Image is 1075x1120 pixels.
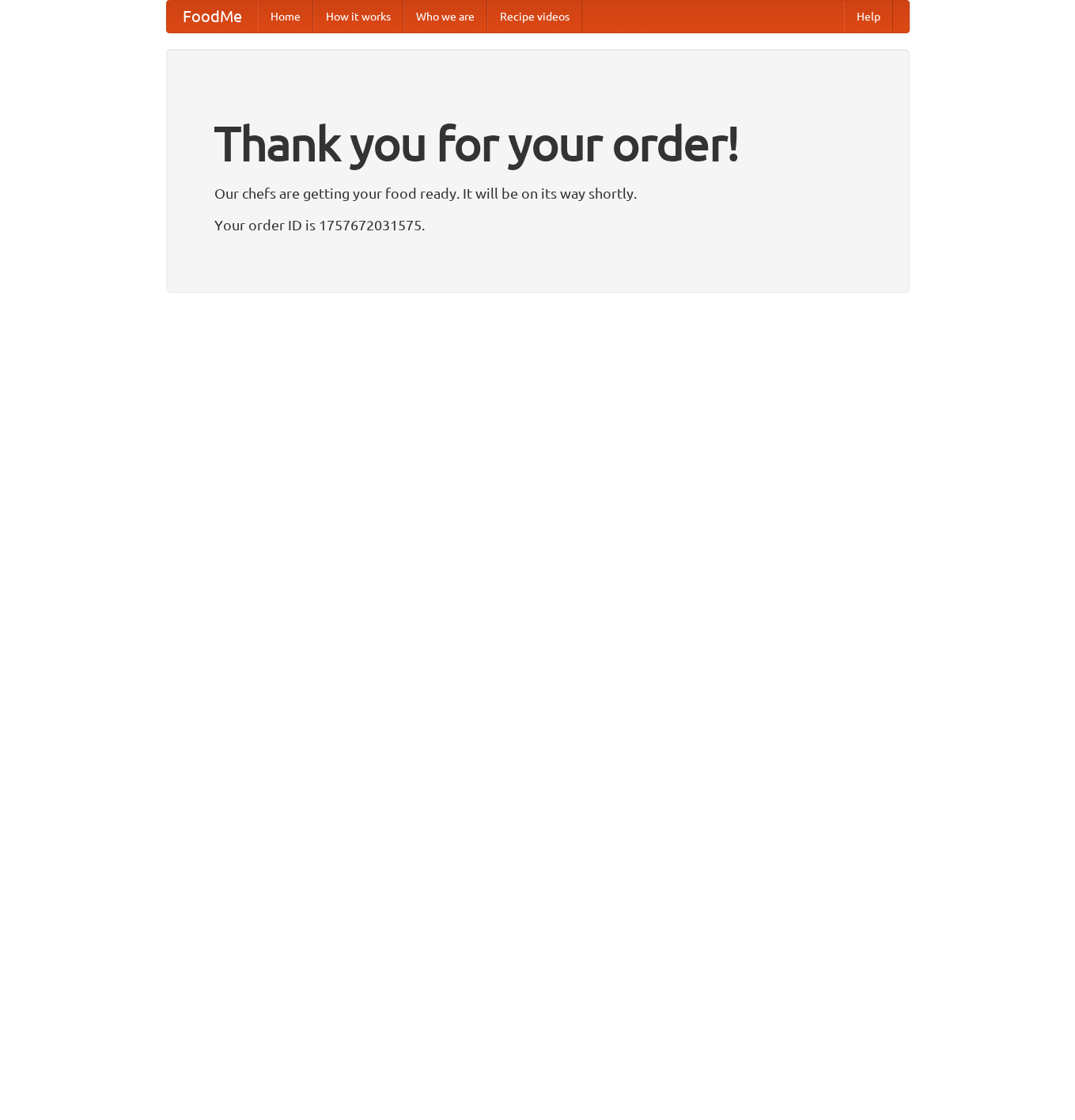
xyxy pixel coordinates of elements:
a: Who we are [403,1,487,32]
h1: Thank you for your order! [214,105,861,181]
a: Help [844,1,893,32]
a: Home [258,1,313,32]
p: Our chefs are getting your food ready. It will be on its way shortly. [214,181,861,205]
a: How it works [313,1,403,32]
a: FoodMe [167,1,258,32]
p: Your order ID is 1757672031575. [214,213,861,237]
a: Recipe videos [487,1,582,32]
